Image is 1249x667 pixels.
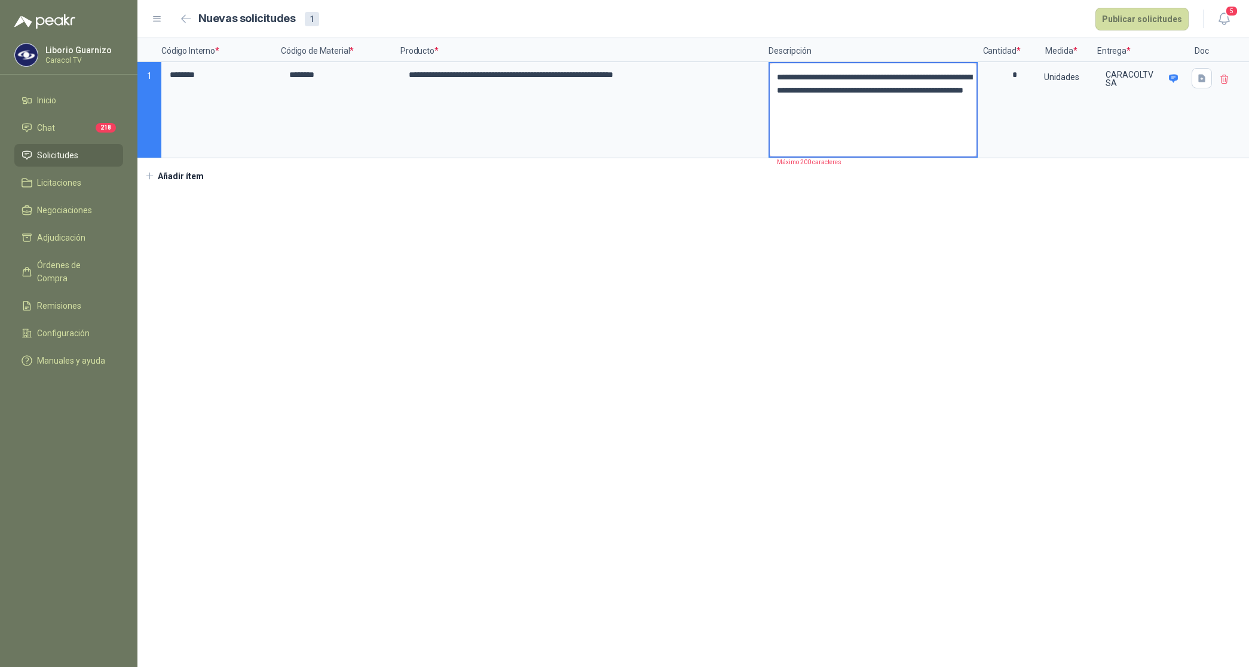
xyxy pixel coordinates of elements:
span: Chat [37,121,55,134]
div: 1 [305,12,319,26]
p: Producto [400,30,769,62]
span: Configuración [37,327,90,340]
span: Manuales y ayuda [37,354,105,367]
a: Remisiones [14,294,123,317]
span: Órdenes de Compra [37,259,112,285]
img: Logo peakr [14,14,75,29]
p: CARACOLTV SA [1106,70,1165,87]
p: Entrega [1097,30,1187,62]
a: Órdenes de Compra [14,254,123,290]
p: Máximo 200 caracteres [770,156,841,167]
span: 218 [96,123,116,133]
p: Medida [1025,30,1097,62]
span: Licitaciones [37,176,81,189]
img: Company Logo [15,44,38,66]
p: 1 [137,62,161,158]
p: Doc [1187,30,1217,62]
div: Unidades [1027,63,1096,91]
a: Adjudicación [14,226,123,249]
p: Liborio Guarnizo [45,46,120,54]
span: Solicitudes [37,149,78,162]
span: 5 [1225,5,1238,17]
a: Inicio [14,89,123,112]
p: Caracol TV [45,57,120,64]
a: Manuales y ayuda [14,349,123,372]
a: Configuración [14,322,123,345]
a: Negociaciones [14,199,123,222]
p: Cantidad [978,30,1025,62]
p: Código Interno [161,30,281,62]
span: Negociaciones [37,204,92,217]
a: Licitaciones [14,171,123,194]
button: Añadir ítem [137,166,211,186]
span: Inicio [37,94,56,107]
button: 5 [1213,8,1235,30]
a: Solicitudes [14,144,123,167]
span: Remisiones [37,299,81,312]
span: Adjudicación [37,231,85,244]
a: Chat218 [14,116,123,139]
p: Descripción [769,30,978,62]
button: Publicar solicitudes [1095,8,1189,30]
h2: Nuevas solicitudes [198,10,296,27]
p: Código de Material [281,30,400,62]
